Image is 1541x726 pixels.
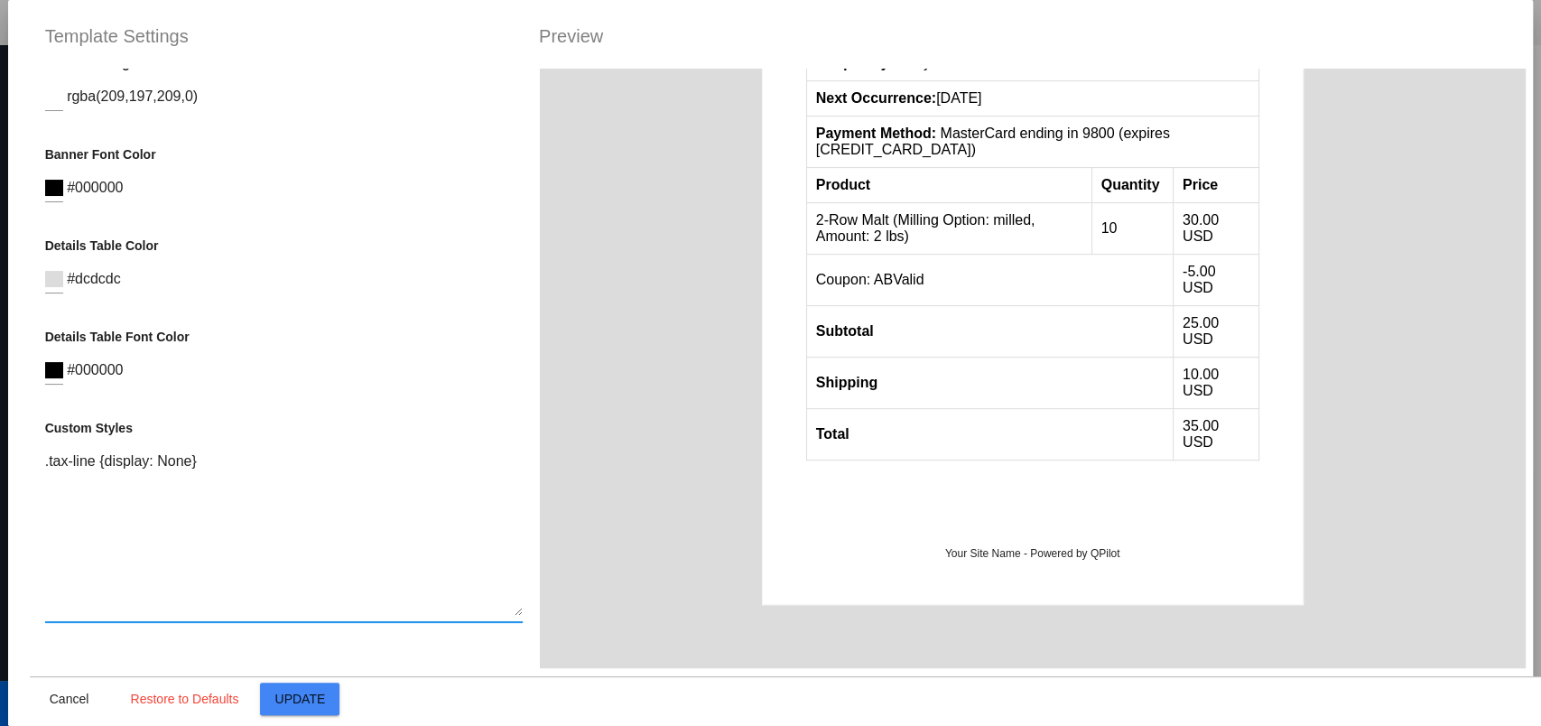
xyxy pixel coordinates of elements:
[116,683,254,715] button: Restore to Defaults
[275,692,326,706] span: Update
[50,692,89,706] span: Cancel
[30,22,524,51] div: Template Settings
[131,692,239,706] span: Restore to Defaults
[30,683,109,715] button: Close dialog
[524,22,1512,51] div: Preview
[260,683,339,715] button: Update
